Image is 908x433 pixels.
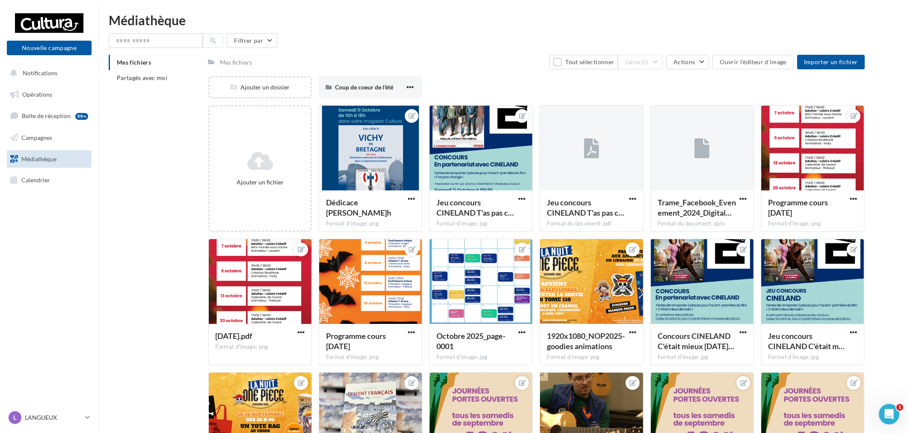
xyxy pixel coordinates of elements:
a: L LANGUEUX [7,409,92,426]
div: 99+ [75,113,88,120]
button: Nouvelle campagne [7,41,92,55]
a: Calendrier [5,171,93,189]
span: Calendrier [21,176,50,184]
div: Format du document: pptx [658,220,747,228]
button: Importer un fichier [797,55,865,69]
button: Gérer(0) [618,55,663,69]
a: Opérations [5,86,93,104]
span: L [14,413,17,422]
iframe: Intercom live chat [879,404,899,424]
a: Boîte de réception99+ [5,107,93,125]
a: Campagnes [5,129,93,147]
span: (0) [641,59,649,65]
p: LANGUEUX [25,413,82,422]
span: Coup de coeur de l'été [335,83,393,91]
div: Format d'image: jpg [658,353,747,361]
button: Actions [666,55,709,69]
span: Boîte de réception [22,112,71,119]
div: Format d'image: jpg [436,220,525,228]
span: Campagnes [21,134,52,141]
span: Jeu concours CINELAND C'était mieux demain [768,331,845,351]
span: Actions [674,58,695,65]
span: Importer un fichier [804,58,858,65]
div: Format d'image: png [216,343,305,351]
span: Opérations [22,91,52,98]
span: Concours CINELAND C'était mieux demain pour FB [658,331,734,351]
div: Ajouter un dossier [210,83,311,92]
span: Programme cours Noël [768,198,828,217]
button: Ouvrir l'éditeur d'image [712,55,793,69]
span: Partagés avec moi [117,74,167,81]
span: 1920x1080_NOP2025-goodies animations [547,331,625,351]
div: Médiathèque [109,14,898,27]
span: Octobre 2025_page-0001 [436,331,505,351]
button: Tout sélectionner [549,55,618,69]
span: Dédicace Alain Lozac'h [326,198,391,217]
button: Filtrer par [227,33,277,48]
button: Notifications [5,64,90,82]
div: Mes fichiers [220,58,252,67]
a: Médiathèque [5,150,93,168]
span: Programme cours Halloween [326,331,386,351]
div: Format du document: pdf [547,220,636,228]
span: Jeu concours CINELAND T'as pas changé [436,198,514,217]
div: Format d'image: jpg [768,353,857,361]
span: noel.pdf [216,331,252,341]
div: Format d'image: png [547,353,636,361]
div: Format d'image: png [768,220,857,228]
div: Format d'image: png [326,353,415,361]
span: Mes fichiers [117,59,151,66]
div: Ajouter un fichier [213,178,307,187]
span: Notifications [23,69,57,77]
div: Format d'image: jpg [436,353,525,361]
div: Format d'image: png [326,220,415,228]
span: Jeu concours CINELAND T'as pas changé [547,198,624,217]
span: Trame_Facebook_Evenement_2024_Digitaleo (1) (1) [658,198,736,217]
span: Médiathèque [21,155,56,162]
span: 1 [896,404,903,411]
